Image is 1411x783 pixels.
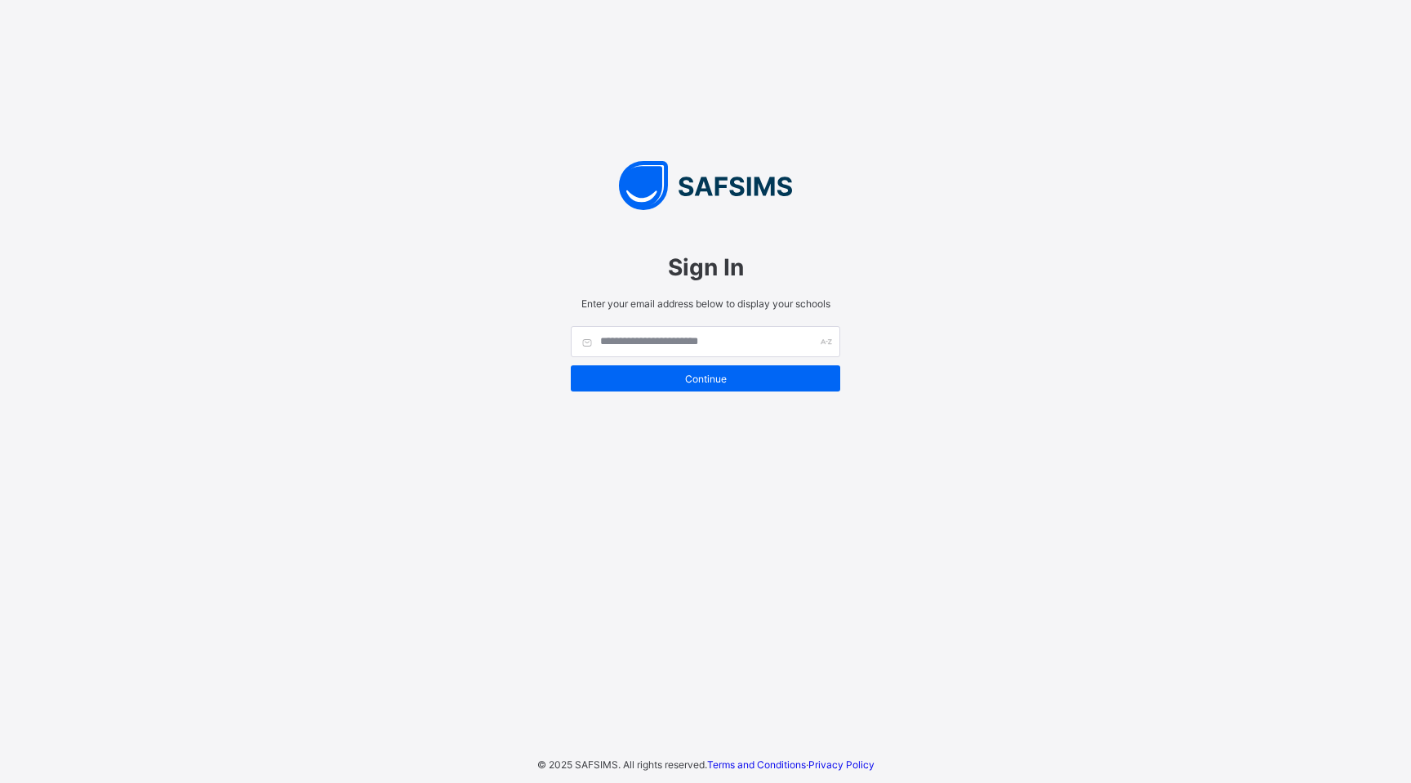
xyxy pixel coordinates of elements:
[554,161,857,210] img: SAFSIMS Logo
[707,758,875,771] span: ·
[571,253,840,281] span: Sign In
[537,758,707,771] span: © 2025 SAFSIMS. All rights reserved.
[707,758,806,771] a: Terms and Conditions
[571,298,840,310] span: Enter your email address below to display your schools
[583,373,828,385] span: Continue
[808,758,875,771] a: Privacy Policy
